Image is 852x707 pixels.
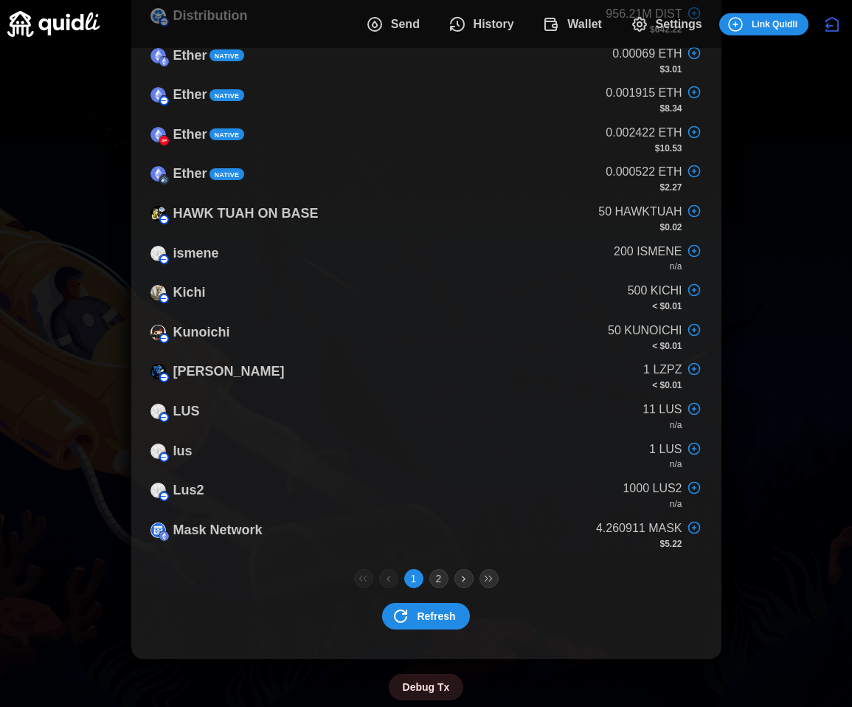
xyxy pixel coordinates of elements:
img: Quidli [7,11,100,37]
p: Kichi [173,282,206,303]
strong: $8.34 [659,103,682,114]
p: Ether [173,163,207,184]
span: Debug Tx [403,675,450,700]
p: [PERSON_NAME] [173,361,285,382]
strong: $0.02 [659,222,682,232]
p: 500 KICHI [628,282,682,300]
img: LUS (on Base) [150,404,166,419]
span: Native [215,51,240,61]
p: HAWK TUAH ON BASE [173,203,319,224]
img: LUS (on Base) [150,444,166,459]
button: 2 [429,569,448,588]
p: Ether [173,84,207,106]
p: Kunoichi [173,322,230,343]
p: LUS [173,401,200,422]
span: Native [215,91,240,101]
p: lus [173,441,193,462]
span: History [474,10,514,39]
img: ETH (on Optimism) [150,127,166,142]
img: KICHI (on Base) [150,285,166,300]
p: n/a [670,261,682,273]
span: Native [215,170,240,180]
p: n/a [670,419,682,432]
p: Lus2 [173,480,204,501]
p: 1 LZPZ [643,361,682,379]
p: 200 ISMENE [614,243,682,261]
img: KUNOICHI (on Base) [150,325,166,340]
p: 0.000522 ETH [606,163,682,182]
p: 50 KUNOICHI [608,322,682,340]
p: 4.260911 MASK [596,520,682,538]
p: 11 LUS [643,401,682,419]
p: ismene [173,243,219,264]
strong: < $0.01 [652,341,682,351]
button: Debug Tx [389,674,464,700]
img: LUS2 (on Base) [150,483,166,498]
img: ETH (on Arbitrum) [150,166,166,182]
strong: < $0.01 [652,380,682,390]
button: Send [354,9,437,40]
strong: $5.22 [659,539,682,549]
p: 0.001915 ETH [606,84,682,103]
p: 0.002422 ETH [606,124,682,142]
p: 1 LUS [649,441,682,459]
span: Wallet [567,10,602,39]
strong: $10.53 [655,143,682,154]
strong: < $0.01 [652,301,682,311]
p: Mask Network [173,520,263,541]
strong: $3.01 [659,64,682,75]
p: Ether [173,124,207,145]
p: 0.00069 ETH [612,45,682,63]
button: Settings [619,9,719,40]
img: HAWKTUAH (on Base) [150,206,166,221]
p: 1000 LUS2 [623,480,682,498]
span: Refresh [417,604,455,629]
button: Link Quidli [719,13,808,35]
button: 1 [404,569,423,588]
strong: $2.27 [659,182,682,193]
span: Settings [656,10,702,39]
p: n/a [670,498,682,511]
span: Link Quidli [752,14,797,35]
button: Refresh [382,603,469,630]
img: MASK (on Ethereum) [150,523,166,538]
img: LZPZ (on Base) [150,364,166,379]
p: 50 HAWKTUAH [598,203,682,221]
button: History [437,9,531,40]
button: Disconnect [820,12,845,37]
img: ISMENE (on Base) [150,246,166,261]
button: Wallet [531,9,619,40]
p: Ether [173,45,207,66]
img: ETH (on Base) [150,87,166,103]
span: Native [215,130,240,140]
p: n/a [670,458,682,471]
img: ETH (on Ethereum) [150,48,166,63]
span: Send [391,10,420,39]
